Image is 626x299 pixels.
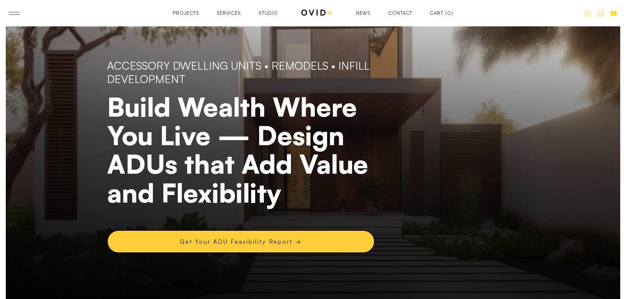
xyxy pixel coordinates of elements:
a: News [356,11,371,16]
h1: Build Wealth Where You Live — Design ADUs that Add Value and Flexibility [107,92,375,207]
a: Get Your ADU Feasibility Report → [107,230,375,253]
a: Contact [388,11,412,16]
div: ) [451,11,453,16]
h3: Accessory Dwelling Units • Remodels • Infill Development [107,59,375,92]
a: Services [216,11,241,16]
a: Studio [258,11,278,16]
a: Projects [173,11,199,16]
div: Cart [430,11,443,16]
div: ( [445,11,447,16]
div: 0 [447,11,451,16]
a: Open cart [430,11,453,16]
